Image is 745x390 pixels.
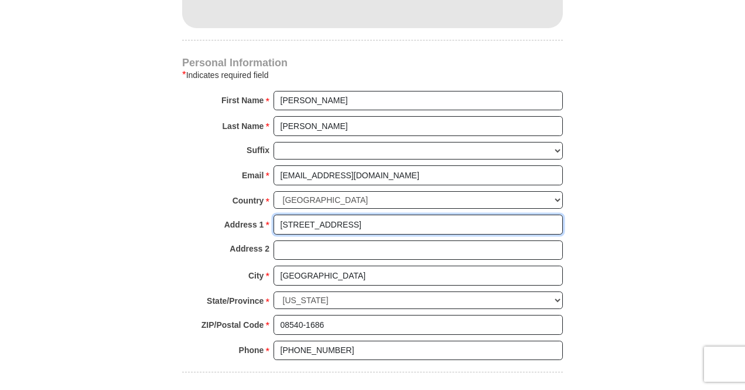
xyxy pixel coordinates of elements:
strong: Last Name [223,118,264,134]
strong: Country [233,192,264,209]
strong: Address 1 [224,216,264,233]
h4: Personal Information [182,58,563,67]
strong: Address 2 [230,240,269,257]
strong: Suffix [247,142,269,158]
strong: First Name [221,92,264,108]
div: Indicates required field [182,68,563,82]
strong: State/Province [207,293,264,309]
strong: City [248,267,264,284]
strong: ZIP/Postal Code [201,317,264,333]
strong: Email [242,167,264,184]
strong: Phone [239,342,264,358]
